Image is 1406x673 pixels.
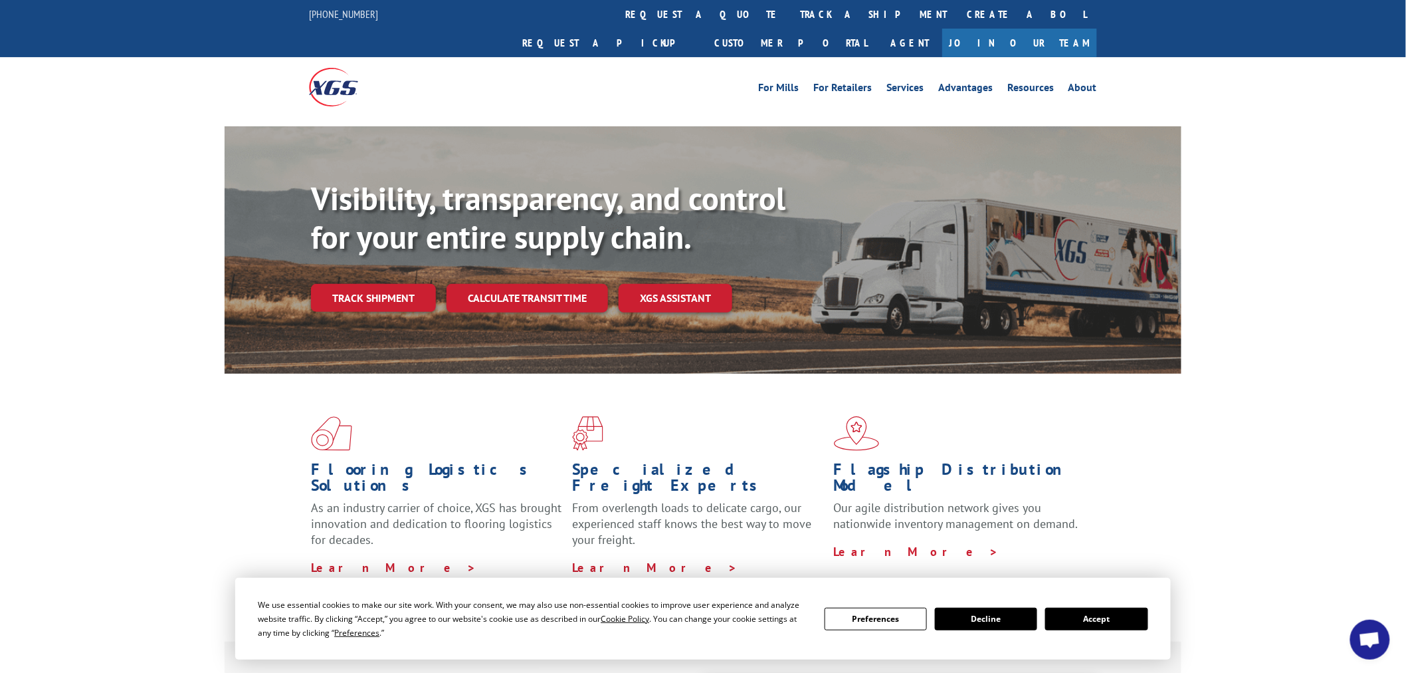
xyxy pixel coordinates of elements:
[311,560,476,575] a: Learn More >
[601,613,649,624] span: Cookie Policy
[235,578,1171,660] div: Cookie Consent Prompt
[877,29,942,57] a: Agent
[1350,620,1390,660] div: Open chat
[311,284,436,312] a: Track shipment
[311,178,785,257] b: Visibility, transparency, and control for your entire supply chain.
[834,416,880,451] img: xgs-icon-flagship-distribution-model-red
[886,82,924,97] a: Services
[572,500,823,559] p: From overlength loads to delicate cargo, our experienced staff knows the best way to move your fr...
[447,284,608,313] a: Calculate transit time
[935,608,1037,630] button: Decline
[572,560,738,575] a: Learn More >
[619,284,732,313] a: XGS ASSISTANT
[834,462,1085,500] h1: Flagship Distribution Model
[311,416,352,451] img: xgs-icon-total-supply-chain-intelligence-red
[942,29,1097,57] a: Join Our Team
[258,598,808,640] div: We use essential cookies to make our site work. With your consent, we may also use non-essential ...
[1007,82,1054,97] a: Resources
[825,608,927,630] button: Preferences
[813,82,872,97] a: For Retailers
[572,416,603,451] img: xgs-icon-focused-on-flooring-red
[1045,608,1148,630] button: Accept
[572,462,823,500] h1: Specialized Freight Experts
[334,627,379,638] span: Preferences
[834,544,999,559] a: Learn More >
[311,462,562,500] h1: Flooring Logistics Solutions
[309,7,378,21] a: [PHONE_NUMBER]
[311,500,561,547] span: As an industry carrier of choice, XGS has brought innovation and dedication to flooring logistics...
[834,500,1078,531] span: Our agile distribution network gives you nationwide inventory management on demand.
[704,29,877,57] a: Customer Portal
[512,29,704,57] a: Request a pickup
[1068,82,1097,97] a: About
[758,82,799,97] a: For Mills
[938,82,993,97] a: Advantages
